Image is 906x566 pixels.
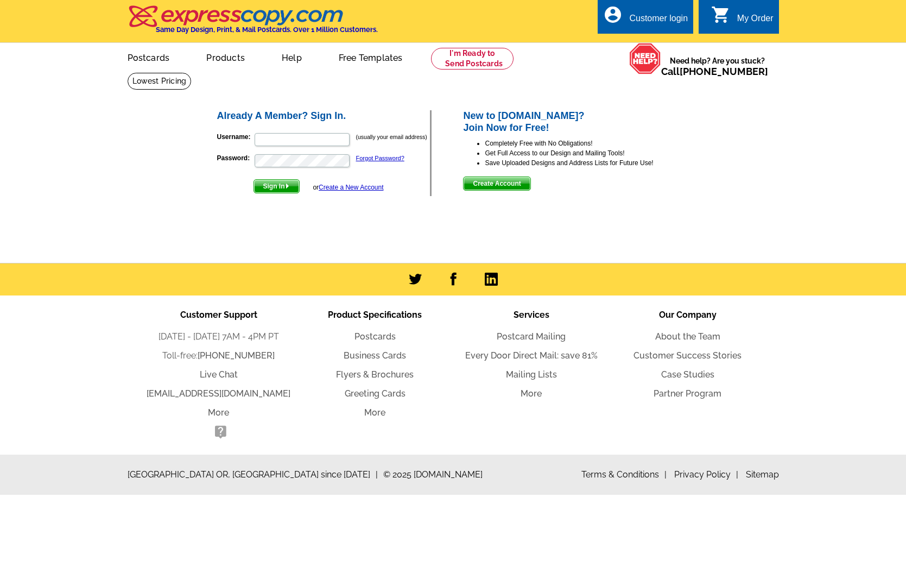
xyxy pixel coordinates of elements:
a: [EMAIL_ADDRESS][DOMAIN_NAME] [147,388,290,399]
a: Sitemap [746,469,779,480]
a: Live Chat [200,369,238,380]
span: Services [514,310,549,320]
div: or [313,183,383,192]
a: [PHONE_NUMBER] [198,350,275,361]
li: Completely Free with No Obligations! [485,139,690,148]
a: Case Studies [661,369,714,380]
span: Customer Support [180,310,257,320]
span: © 2025 [DOMAIN_NAME] [383,468,483,481]
li: Get Full Access to our Design and Mailing Tools! [485,148,690,158]
li: [DATE] - [DATE] 7AM - 4PM PT [141,330,297,343]
a: Customer Success Stories [633,350,742,361]
a: Greeting Cards [345,388,406,399]
a: Every Door Direct Mail: save 81% [465,350,598,361]
label: Password: [217,153,254,163]
small: (usually your email address) [356,134,427,140]
h4: Same Day Design, Print, & Mail Postcards. Over 1 Million Customers. [156,26,378,34]
i: shopping_cart [711,5,731,24]
a: Help [264,44,319,70]
a: Postcards [110,44,187,70]
span: Call [661,66,768,77]
a: Postcards [354,331,396,342]
a: More [208,407,229,418]
a: Forgot Password? [356,155,404,161]
span: Product Specifications [328,310,422,320]
a: Privacy Policy [674,469,738,480]
span: Sign In [254,180,299,193]
a: Free Templates [321,44,420,70]
span: Our Company [659,310,717,320]
button: Sign In [254,179,300,193]
div: My Order [737,14,774,29]
a: Partner Program [654,388,721,399]
img: button-next-arrow-white.png [285,184,290,188]
label: Username: [217,132,254,142]
a: More [364,407,385,418]
a: Terms & Conditions [581,469,667,480]
a: Create a New Account [319,184,383,191]
img: help [629,43,661,74]
li: Save Uploaded Designs and Address Lists for Future Use! [485,158,690,168]
span: Create Account [464,177,530,190]
a: Business Cards [344,350,406,361]
div: Customer login [629,14,688,29]
li: Toll-free: [141,349,297,362]
a: About the Team [655,331,720,342]
a: [PHONE_NUMBER] [680,66,768,77]
h2: New to [DOMAIN_NAME]? Join Now for Free! [463,110,690,134]
a: Postcard Mailing [497,331,566,342]
span: [GEOGRAPHIC_DATA] OR, [GEOGRAPHIC_DATA] since [DATE] [128,468,378,481]
a: Same Day Design, Print, & Mail Postcards. Over 1 Million Customers. [128,13,378,34]
a: shopping_cart My Order [711,12,774,26]
a: account_circle Customer login [603,12,688,26]
a: Mailing Lists [506,369,557,380]
span: Need help? Are you stuck? [661,55,774,77]
a: More [521,388,542,399]
a: Flyers & Brochures [336,369,414,380]
button: Create Account [463,177,530,191]
i: account_circle [603,5,623,24]
h2: Already A Member? Sign In. [217,110,430,122]
a: Products [189,44,262,70]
